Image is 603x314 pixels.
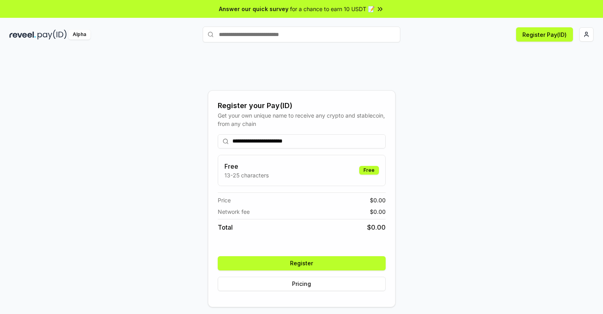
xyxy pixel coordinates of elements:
[367,223,386,232] span: $ 0.00
[218,100,386,111] div: Register your Pay(ID)
[224,171,269,179] p: 13-25 characters
[218,111,386,128] div: Get your own unique name to receive any crypto and stablecoin, from any chain
[219,5,288,13] span: Answer our quick survey
[224,162,269,171] h3: Free
[218,196,231,204] span: Price
[218,207,250,216] span: Network fee
[290,5,375,13] span: for a chance to earn 10 USDT 📝
[218,256,386,270] button: Register
[38,30,67,40] img: pay_id
[370,196,386,204] span: $ 0.00
[516,27,573,42] button: Register Pay(ID)
[9,30,36,40] img: reveel_dark
[359,166,379,175] div: Free
[68,30,90,40] div: Alpha
[218,223,233,232] span: Total
[218,277,386,291] button: Pricing
[370,207,386,216] span: $ 0.00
